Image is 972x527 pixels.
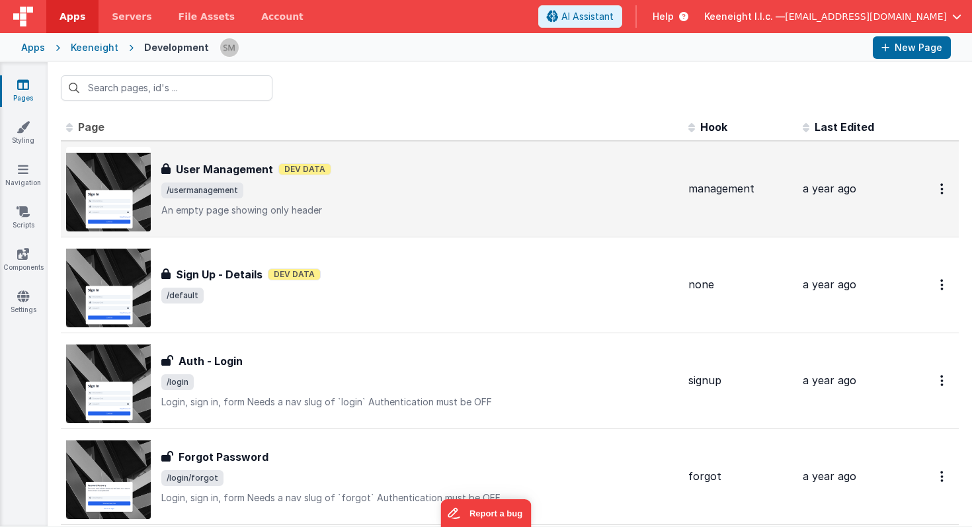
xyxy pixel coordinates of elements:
span: Hook [700,120,727,134]
span: File Assets [179,10,235,23]
span: Help [653,10,674,23]
img: 53622d21e2c1cd47a07cdb7a5472262b [220,38,239,57]
button: Keeneight l.l.c. — [EMAIL_ADDRESS][DOMAIN_NAME] [704,10,961,23]
span: AI Assistant [561,10,614,23]
button: New Page [873,36,951,59]
span: [EMAIL_ADDRESS][DOMAIN_NAME] [785,10,947,23]
input: Search pages, id's ... [61,75,272,101]
span: a year ago [803,278,856,291]
p: An empty page showing only header [161,204,678,217]
button: Options [932,271,953,298]
h3: User Management [176,161,273,177]
span: /login [161,374,194,390]
span: Last Edited [815,120,874,134]
div: forgot [688,469,792,484]
p: Login, sign in, form Needs a nav slug of `login` Authentication must be OFF [161,395,678,409]
button: AI Assistant [538,5,622,28]
button: Options [932,367,953,394]
span: a year ago [803,469,856,483]
span: /login/forgot [161,470,223,486]
span: a year ago [803,182,856,195]
span: /default [161,288,204,304]
span: a year ago [803,374,856,387]
span: Keeneight l.l.c. — [704,10,785,23]
div: Apps [21,41,45,54]
span: Dev Data [278,163,331,175]
button: Options [932,463,953,490]
div: none [688,277,792,292]
div: management [688,181,792,196]
div: Development [144,41,209,54]
div: Keeneight [71,41,118,54]
h3: Sign Up - Details [176,266,263,282]
iframe: Marker.io feedback button [441,499,532,527]
span: Apps [60,10,85,23]
h3: Auth - Login [179,353,243,369]
span: /usermanagement [161,182,243,198]
div: signup [688,373,792,388]
button: Options [932,175,953,202]
span: Dev Data [268,268,321,280]
h3: Forgot Password [179,449,268,465]
p: Login, sign in, form Needs a nav slug of `forgot` Authentication must be OFF [161,491,678,505]
span: Servers [112,10,151,23]
span: Page [78,120,104,134]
